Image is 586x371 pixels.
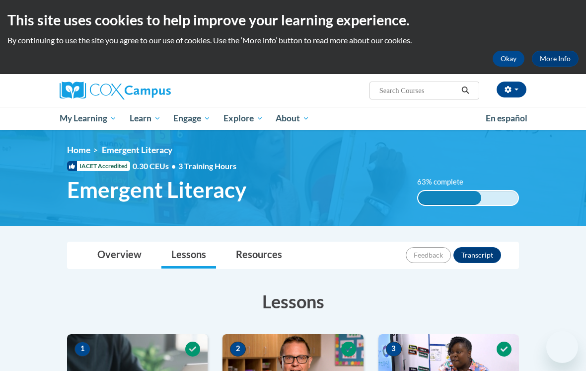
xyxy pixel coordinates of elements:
a: About [270,107,316,130]
h3: Lessons [67,289,519,314]
a: Cox Campus [60,82,205,99]
a: Lessons [161,242,216,269]
button: Search [458,85,473,96]
p: By continuing to use the site you agree to our use of cookies. Use the ‘More info’ button to read... [7,35,579,46]
span: 1 [74,342,90,357]
button: Feedback [406,247,451,263]
button: Transcript [453,247,501,263]
a: Engage [167,107,217,130]
input: Search Courses [378,85,458,96]
span: En español [486,113,527,123]
label: 63% complete [417,177,474,187]
div: 63% complete [418,191,481,205]
span: My Learning [60,112,117,124]
span: Emergent Literacy [67,177,246,203]
a: Resources [226,242,292,269]
div: Main menu [52,107,534,130]
iframe: Button to launch messaging window [546,331,578,363]
a: Overview [87,242,151,269]
span: 3 Training Hours [178,161,236,171]
a: En español [479,108,534,129]
span: Emergent Literacy [102,145,172,155]
span: 2 [230,342,246,357]
button: Okay [493,51,524,67]
span: About [276,112,309,124]
span: 3 [386,342,402,357]
span: IACET Accredited [67,161,130,171]
span: Engage [173,112,211,124]
a: More Info [532,51,579,67]
span: Learn [130,112,161,124]
span: • [171,161,176,171]
a: Home [67,145,90,155]
a: Explore [217,107,270,130]
h2: This site uses cookies to help improve your learning experience. [7,10,579,30]
button: Account Settings [497,82,526,97]
span: 0.30 CEUs [133,161,178,172]
span: Explore [223,112,263,124]
a: My Learning [53,107,123,130]
a: Learn [123,107,167,130]
img: Cox Campus [60,82,171,99]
